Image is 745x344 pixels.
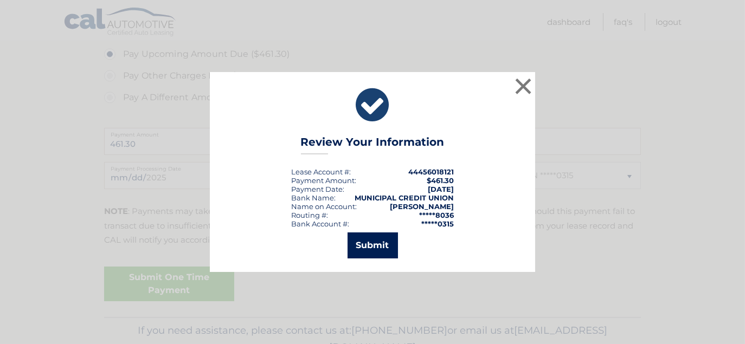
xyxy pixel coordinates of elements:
[291,185,343,193] span: Payment Date
[291,185,344,193] div: :
[291,193,336,202] div: Bank Name:
[390,202,454,211] strong: [PERSON_NAME]
[291,202,357,211] div: Name on Account:
[348,232,398,258] button: Submit
[408,167,454,176] strong: 44456018121
[428,185,454,193] span: [DATE]
[301,135,445,154] h3: Review Your Information
[291,219,349,228] div: Bank Account #:
[291,211,328,219] div: Routing #:
[355,193,454,202] strong: MUNICIPAL CREDIT UNION
[291,167,351,176] div: Lease Account #:
[427,176,454,185] span: $461.30
[512,75,534,97] button: ×
[291,176,356,185] div: Payment Amount:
